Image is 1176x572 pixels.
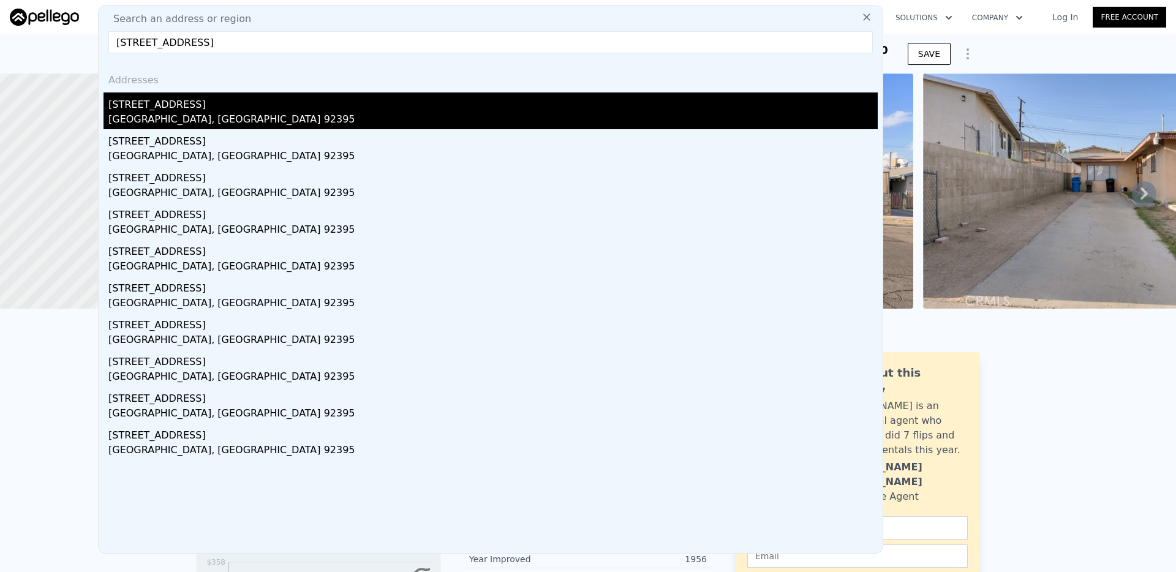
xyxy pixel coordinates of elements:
div: [GEOGRAPHIC_DATA], [GEOGRAPHIC_DATA] 92395 [108,222,878,239]
input: Email [747,544,968,568]
div: [GEOGRAPHIC_DATA], [GEOGRAPHIC_DATA] 92395 [108,149,878,166]
span: Search an address or region [104,12,251,26]
div: [PERSON_NAME] [PERSON_NAME] [831,460,968,489]
button: Show Options [956,42,980,66]
button: Solutions [886,7,962,29]
a: Free Account [1093,7,1166,28]
div: [STREET_ADDRESS] [108,166,878,186]
div: [GEOGRAPHIC_DATA], [GEOGRAPHIC_DATA] 92395 [108,259,878,276]
div: Addresses [104,63,878,92]
div: [STREET_ADDRESS] [108,239,878,259]
div: [STREET_ADDRESS] [108,386,878,406]
div: [GEOGRAPHIC_DATA], [GEOGRAPHIC_DATA] 92395 [108,186,878,203]
button: Company [962,7,1033,29]
div: Ask about this property [831,364,968,399]
div: [STREET_ADDRESS] [108,203,878,222]
a: Log In [1038,11,1093,23]
div: [STREET_ADDRESS] [108,350,878,369]
div: [STREET_ADDRESS] [108,129,878,149]
div: [GEOGRAPHIC_DATA], [GEOGRAPHIC_DATA] 92395 [108,443,878,460]
div: [STREET_ADDRESS] [108,313,878,333]
div: [STREET_ADDRESS] [108,276,878,296]
div: [GEOGRAPHIC_DATA], [GEOGRAPHIC_DATA] 92395 [108,406,878,423]
div: [GEOGRAPHIC_DATA], [GEOGRAPHIC_DATA] 92395 [108,112,878,129]
img: Pellego [10,9,79,26]
div: Year Improved [469,553,588,565]
div: [GEOGRAPHIC_DATA], [GEOGRAPHIC_DATA] 92395 [108,369,878,386]
input: Enter an address, city, region, neighborhood or zip code [108,31,873,53]
div: [PERSON_NAME] is an active local agent who personally did 7 flips and bought 3 rentals this year. [831,399,968,457]
tspan: $358 [206,558,225,566]
div: 1956 [588,553,707,565]
button: SAVE [908,43,951,65]
div: [STREET_ADDRESS] [108,423,878,443]
div: [GEOGRAPHIC_DATA], [GEOGRAPHIC_DATA] 92395 [108,333,878,350]
div: [GEOGRAPHIC_DATA], [GEOGRAPHIC_DATA] 92395 [108,296,878,313]
div: [STREET_ADDRESS] [108,92,878,112]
